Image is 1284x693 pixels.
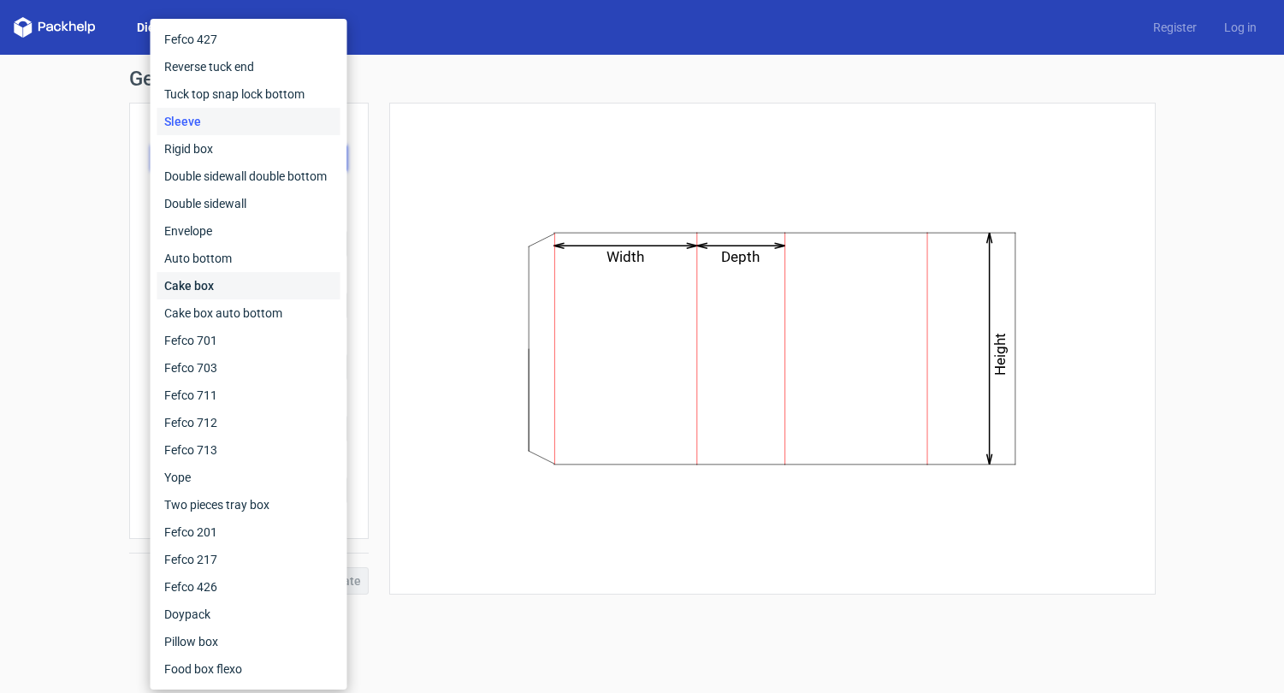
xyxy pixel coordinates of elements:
div: Fefco 701 [157,327,340,354]
div: Doypack [157,601,340,628]
div: Tuck top snap lock bottom [157,80,340,108]
div: Rigid box [157,135,340,163]
div: Fefco 427 [157,26,340,53]
a: Register [1139,19,1210,36]
a: Log in [1210,19,1270,36]
div: Cake box auto bottom [157,299,340,327]
div: Auto bottom [157,245,340,272]
div: Fefco 703 [157,354,340,382]
h1: Generate new dieline [129,68,1156,89]
div: Double sidewall double bottom [157,163,340,190]
div: Reverse tuck end [157,53,340,80]
text: Depth [721,248,760,265]
div: Two pieces tray box [157,491,340,518]
div: Fefco 711 [157,382,340,409]
div: Yope [157,464,340,491]
div: Food box flexo [157,655,340,683]
div: Fefco 426 [157,573,340,601]
div: Sleeve [157,108,340,135]
text: Width [606,248,644,265]
div: Fefco 712 [157,409,340,436]
div: Envelope [157,217,340,245]
div: Double sidewall [157,190,340,217]
div: Fefco 713 [157,436,340,464]
div: Cake box [157,272,340,299]
div: Fefco 217 [157,546,340,573]
a: Dielines [123,19,195,36]
div: Fefco 201 [157,518,340,546]
text: Height [991,333,1009,376]
div: Pillow box [157,628,340,655]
